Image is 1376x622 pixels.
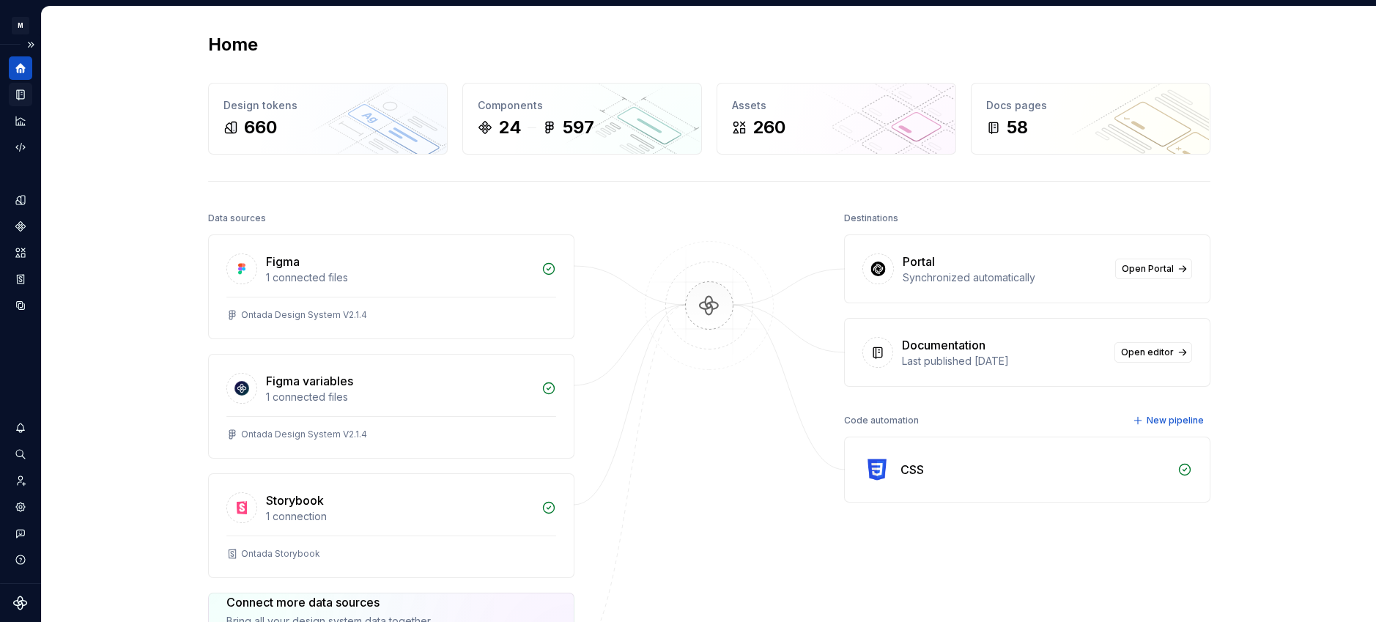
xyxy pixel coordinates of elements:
[226,593,432,611] div: Connect more data sources
[1122,263,1174,275] span: Open Portal
[717,83,956,155] a: Assets260
[266,253,300,270] div: Figma
[244,116,277,139] div: 660
[732,98,941,113] div: Assets
[9,267,32,291] a: Storybook stories
[9,109,32,133] a: Analytics
[986,98,1195,113] div: Docs pages
[9,443,32,466] button: Search ⌘K
[1147,415,1204,426] span: New pipeline
[9,294,32,317] a: Data sources
[563,116,594,139] div: 597
[241,309,367,321] div: Ontada Design System V2.1.4
[208,354,574,459] a: Figma variables1 connected filesOntada Design System V2.1.4
[266,390,533,404] div: 1 connected files
[971,83,1210,155] a: Docs pages58
[1115,259,1192,279] a: Open Portal
[9,469,32,492] a: Invite team
[478,98,687,113] div: Components
[266,492,324,509] div: Storybook
[900,461,924,478] div: CSS
[1007,116,1028,139] div: 58
[9,241,32,264] a: Assets
[12,17,29,34] div: M
[1121,347,1174,358] span: Open editor
[266,509,533,524] div: 1 connection
[9,188,32,212] a: Design tokens
[903,270,1106,285] div: Synchronized automatically
[208,33,258,56] h2: Home
[902,336,985,354] div: Documentation
[13,596,28,610] svg: Supernova Logo
[462,83,702,155] a: Components24597
[9,136,32,159] a: Code automation
[9,495,32,519] a: Settings
[208,473,574,578] a: Storybook1 connectionOntada Storybook
[9,522,32,545] button: Contact support
[223,98,432,113] div: Design tokens
[9,416,32,440] button: Notifications
[752,116,785,139] div: 260
[21,34,41,55] button: Expand sidebar
[266,372,353,390] div: Figma variables
[1128,410,1210,431] button: New pipeline
[903,253,935,270] div: Portal
[844,410,919,431] div: Code automation
[208,83,448,155] a: Design tokens660
[3,10,38,41] button: M
[498,116,522,139] div: 24
[1114,342,1192,363] a: Open editor
[9,215,32,238] a: Components
[241,429,367,440] div: Ontada Design System V2.1.4
[844,208,898,229] div: Destinations
[266,270,533,285] div: 1 connected files
[208,208,266,229] div: Data sources
[902,354,1106,369] div: Last published [DATE]
[241,548,320,560] div: Ontada Storybook
[9,83,32,106] a: Documentation
[9,56,32,80] a: Home
[208,234,574,339] a: Figma1 connected filesOntada Design System V2.1.4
